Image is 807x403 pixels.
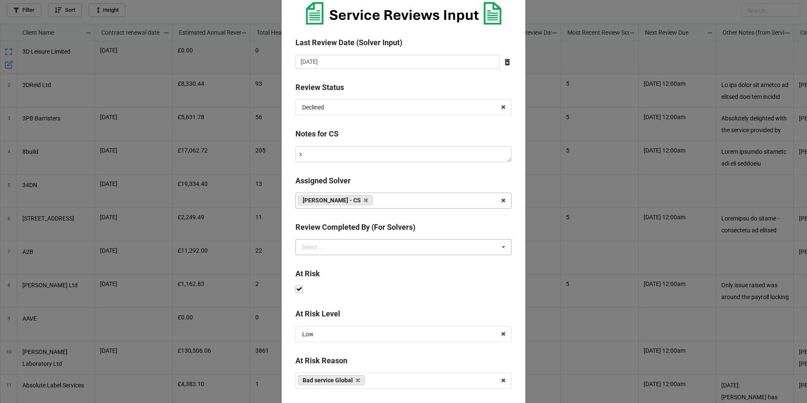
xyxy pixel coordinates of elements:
label: Last Review Date (Solver Input) [295,37,402,49]
textarea: x [295,146,512,162]
div: Declined [302,104,324,110]
label: Review Completed By (For Solvers) [295,221,415,233]
div: Select ... [300,242,336,252]
label: Notes for CS [295,128,339,140]
label: Assigned Solver [295,175,351,187]
label: Review Status [295,82,344,93]
label: At Risk Level [295,308,340,320]
label: At Risk Reason [295,355,347,367]
div: Low [302,331,314,337]
label: At Risk [295,268,320,280]
a: [PERSON_NAME] - CS [298,195,373,205]
input: Date [295,55,500,69]
a: Bad service Global [298,375,365,385]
